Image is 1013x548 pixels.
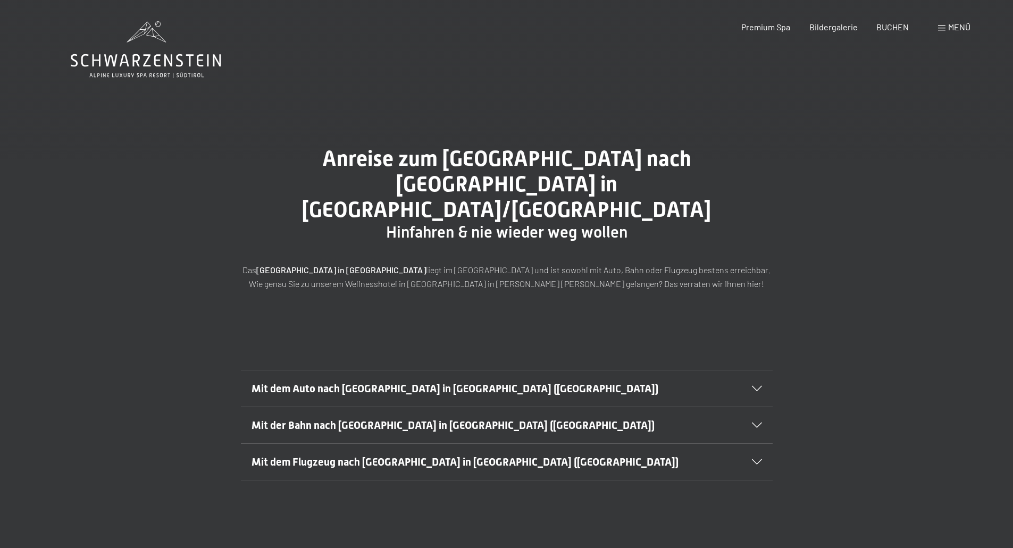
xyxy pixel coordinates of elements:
strong: [GEOGRAPHIC_DATA] in [GEOGRAPHIC_DATA] [256,265,426,275]
span: Mit der Bahn nach [GEOGRAPHIC_DATA] in [GEOGRAPHIC_DATA] ([GEOGRAPHIC_DATA]) [252,419,655,432]
a: BUCHEN [876,22,909,32]
span: Mit dem Auto nach [GEOGRAPHIC_DATA] in [GEOGRAPHIC_DATA] ([GEOGRAPHIC_DATA]) [252,382,658,395]
p: Das liegt im [GEOGRAPHIC_DATA] und ist sowohl mit Auto, Bahn oder Flugzeug bestens erreichbar. Wi... [241,263,773,290]
a: Premium Spa [741,22,790,32]
span: Mit dem Flugzeug nach [GEOGRAPHIC_DATA] in [GEOGRAPHIC_DATA] ([GEOGRAPHIC_DATA]) [252,456,679,468]
span: Menü [948,22,970,32]
a: Bildergalerie [809,22,858,32]
span: Hinfahren & nie wieder weg wollen [386,223,627,241]
span: Anreise zum [GEOGRAPHIC_DATA] nach [GEOGRAPHIC_DATA] in [GEOGRAPHIC_DATA]/[GEOGRAPHIC_DATA] [302,146,711,222]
